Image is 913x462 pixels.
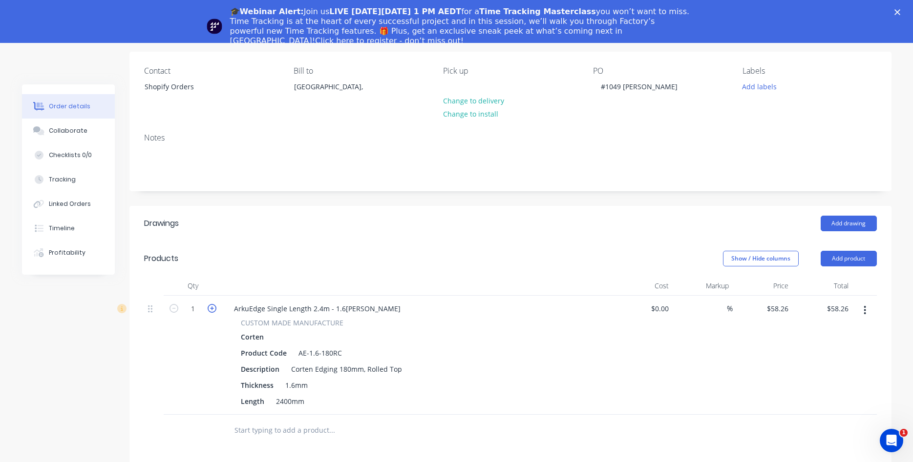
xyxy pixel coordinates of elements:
div: Shopify Orders [145,80,226,94]
div: Length [237,394,268,408]
div: Price [733,276,793,296]
div: Linked Orders [49,200,91,208]
button: Change to delivery [438,94,509,107]
button: Add product [821,251,877,266]
div: Pick up [443,66,577,76]
div: Products [144,253,178,264]
button: Order details [22,94,115,119]
div: Close [894,9,904,15]
button: Profitability [22,241,115,265]
button: Add labels [737,80,782,93]
b: Time Tracking Masterclass [479,7,596,16]
div: Product Code [237,346,291,360]
div: Contact [144,66,278,76]
b: 🎓Webinar Alert: [230,7,304,16]
div: Corten [241,330,268,344]
div: Notes [144,133,877,142]
div: Cost [613,276,673,296]
button: Timeline [22,216,115,241]
div: Bill to [294,66,427,76]
div: [GEOGRAPHIC_DATA], [294,80,375,94]
div: Qty [164,276,222,296]
div: Total [792,276,852,296]
div: ArkuEdge Single Length 2.4m - 1.6[PERSON_NAME] [226,301,408,316]
span: % [727,303,733,314]
div: PO [593,66,727,76]
div: Join us for a you won’t want to miss. Time Tracking is at the heart of every successful project a... [230,7,691,46]
div: Order details [49,102,90,111]
button: Change to install [438,107,503,121]
a: Click here to register - don’t miss out! [315,36,464,45]
b: LIVE [DATE][DATE] 1 PM AEDT [329,7,461,16]
div: Drawings [144,218,179,229]
div: Corten Edging 180mm, Rolled Top [287,362,406,376]
input: Start typing to add a product... [234,421,429,440]
div: Markup [673,276,733,296]
div: #1049 [PERSON_NAME] [593,80,685,94]
span: 1 [900,429,908,437]
span: CUSTOM MADE MANUFACTURE [241,318,343,328]
button: Linked Orders [22,192,115,216]
div: Profitability [49,248,85,257]
div: Thickness [237,378,277,392]
div: [GEOGRAPHIC_DATA], [286,80,383,111]
div: Labels [743,66,876,76]
div: 1.6mm [281,378,312,392]
button: Show / Hide columns [723,251,799,266]
div: 2400mm [272,394,308,408]
iframe: Intercom live chat [880,429,903,452]
div: Tracking [49,175,76,184]
div: Checklists 0/0 [49,151,92,160]
button: Checklists 0/0 [22,143,115,167]
div: Shopify Orders [136,80,234,111]
button: Collaborate [22,119,115,143]
div: Description [237,362,283,376]
button: Add drawing [821,216,877,231]
button: Tracking [22,167,115,192]
div: Timeline [49,224,75,233]
div: Collaborate [49,126,87,135]
img: Profile image for Team [207,19,222,34]
div: AE-1.6-180RC [295,346,346,360]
